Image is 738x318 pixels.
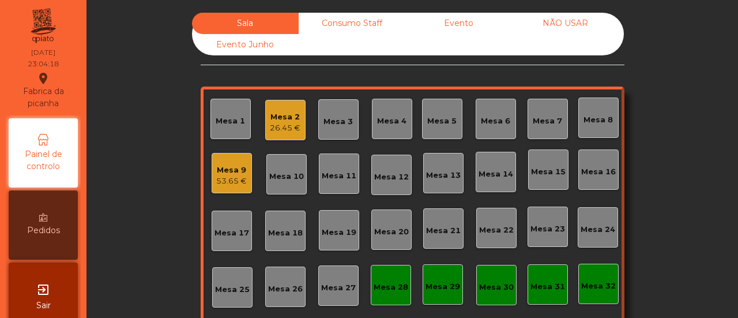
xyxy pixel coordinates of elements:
[214,227,249,239] div: Mesa 17
[36,300,51,312] span: Sair
[192,13,299,34] div: Sala
[322,170,356,182] div: Mesa 11
[270,122,300,134] div: 26.45 €
[216,164,247,176] div: Mesa 9
[27,225,60,237] span: Pedidos
[31,47,55,58] div: [DATE]
[377,115,406,127] div: Mesa 4
[581,166,616,178] div: Mesa 16
[374,171,409,183] div: Mesa 12
[581,224,615,235] div: Mesa 24
[36,283,50,297] i: exit_to_app
[405,13,512,34] div: Evento
[530,223,565,235] div: Mesa 23
[581,280,616,292] div: Mesa 32
[215,284,250,295] div: Mesa 25
[426,170,461,181] div: Mesa 13
[321,282,356,294] div: Mesa 27
[322,227,356,238] div: Mesa 19
[268,227,303,239] div: Mesa 18
[530,281,565,293] div: Mesa 31
[28,59,59,69] div: 23:04:18
[427,115,457,127] div: Mesa 5
[9,72,77,110] div: Fabrica da picanha
[479,225,514,236] div: Mesa 22
[36,72,50,85] i: location_on
[533,115,562,127] div: Mesa 7
[270,111,300,123] div: Mesa 2
[512,13,619,34] div: NÃO USAR
[268,283,303,295] div: Mesa 26
[531,166,566,178] div: Mesa 15
[29,6,57,46] img: qpiato
[426,225,461,237] div: Mesa 21
[374,282,408,293] div: Mesa 28
[216,115,245,127] div: Mesa 1
[583,114,613,126] div: Mesa 8
[323,116,353,128] div: Mesa 3
[374,226,409,238] div: Mesa 20
[299,13,405,34] div: Consumo Staff
[192,34,299,55] div: Evento Junho
[479,282,514,293] div: Mesa 30
[426,281,460,293] div: Mesa 29
[12,148,75,173] span: Painel de controlo
[269,171,304,182] div: Mesa 10
[216,175,247,187] div: 53.65 €
[481,115,510,127] div: Mesa 6
[479,169,513,180] div: Mesa 14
